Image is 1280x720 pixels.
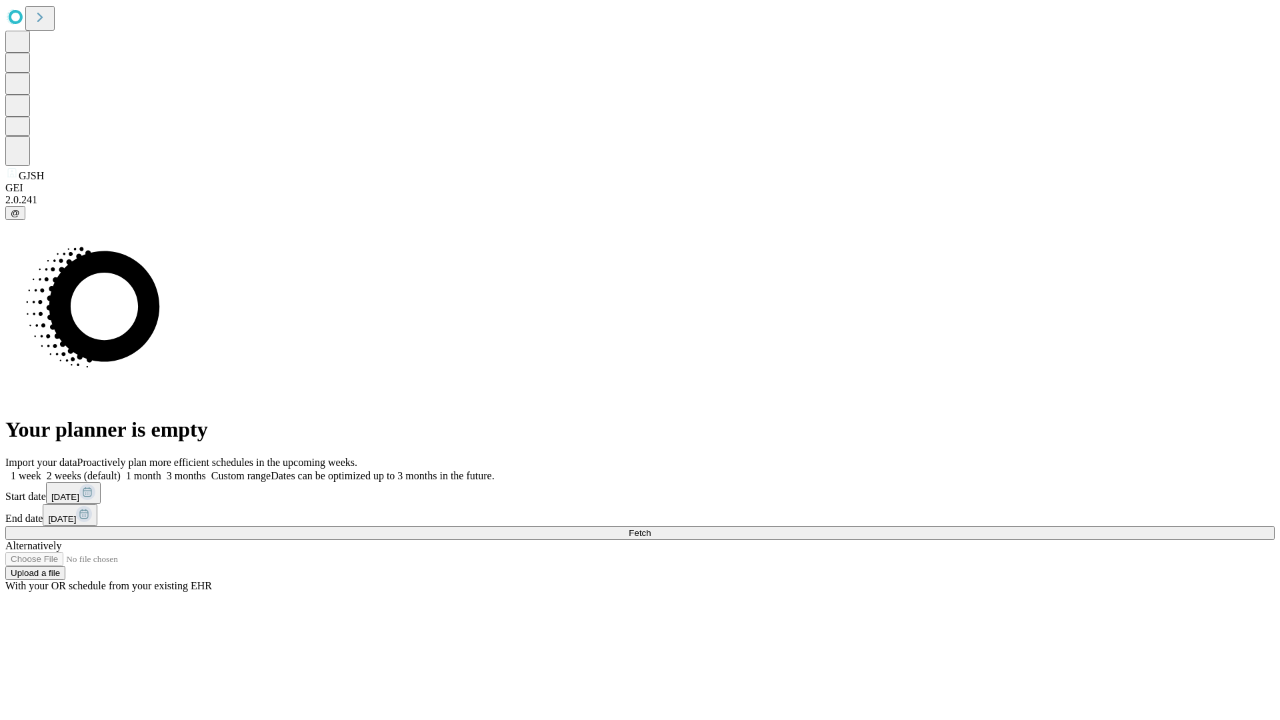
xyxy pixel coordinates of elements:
h1: Your planner is empty [5,417,1275,442]
span: With your OR schedule from your existing EHR [5,580,212,591]
span: @ [11,208,20,218]
div: End date [5,504,1275,526]
span: 1 week [11,470,41,481]
span: Proactively plan more efficient schedules in the upcoming weeks. [77,457,357,468]
button: [DATE] [43,504,97,526]
span: GJSH [19,170,44,181]
span: Import your data [5,457,77,468]
span: 3 months [167,470,206,481]
button: @ [5,206,25,220]
span: [DATE] [48,514,76,524]
button: Upload a file [5,566,65,580]
span: [DATE] [51,492,79,502]
span: Dates can be optimized up to 3 months in the future. [271,470,494,481]
div: Start date [5,482,1275,504]
button: [DATE] [46,482,101,504]
span: 2 weeks (default) [47,470,121,481]
span: Custom range [211,470,271,481]
span: Alternatively [5,540,61,551]
div: GEI [5,182,1275,194]
button: Fetch [5,526,1275,540]
span: Fetch [629,528,651,538]
div: 2.0.241 [5,194,1275,206]
span: 1 month [126,470,161,481]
